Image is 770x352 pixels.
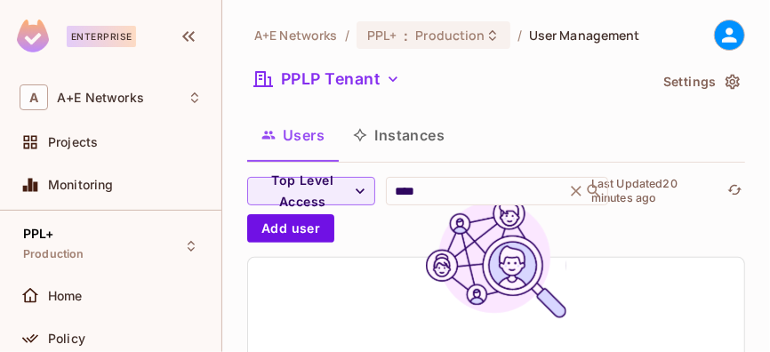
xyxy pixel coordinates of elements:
[48,289,83,303] span: Home
[247,214,334,243] button: Add user
[517,27,522,44] li: /
[23,227,54,241] span: PPL+
[367,27,397,44] span: PPL+
[48,135,98,149] span: Projects
[727,182,742,200] span: refresh
[48,178,114,192] span: Monitoring
[591,177,720,205] p: Last Updated 20 minutes ago
[57,91,144,105] span: Workspace: A+E Networks
[17,20,49,52] img: SReyMgAAAABJRU5ErkJggg==
[23,247,84,261] span: Production
[656,68,745,96] button: Settings
[247,65,407,93] button: PPLP Tenant
[529,27,640,44] span: User Management
[415,27,485,44] span: Production
[254,27,338,44] span: the active workspace
[724,180,745,202] button: refresh
[67,26,136,47] div: Enterprise
[247,177,375,205] button: Top Level Access
[720,180,745,202] span: Click to refresh data
[339,113,459,157] button: Instances
[20,84,48,110] span: A
[257,170,348,213] span: Top Level Access
[403,28,409,43] span: :
[345,27,349,44] li: /
[247,113,339,157] button: Users
[48,332,85,346] span: Policy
